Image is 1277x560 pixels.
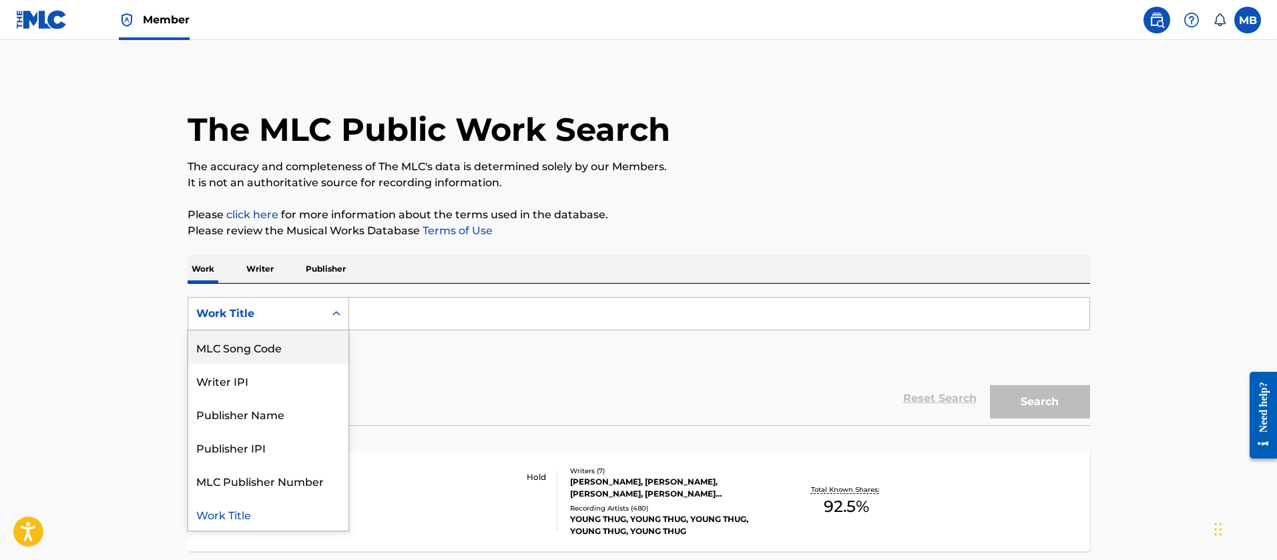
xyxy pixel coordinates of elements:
[1210,496,1277,560] iframe: Chat Widget
[570,503,772,513] div: Recording Artists ( 480 )
[1234,7,1261,33] div: User Menu
[188,207,1090,223] p: Please for more information about the terms used in the database.
[1178,7,1205,33] div: Help
[119,12,135,28] img: Top Rightsholder
[1149,12,1165,28] img: search
[1213,13,1226,27] div: Notifications
[1143,7,1170,33] a: Public Search
[570,466,772,476] div: Writers ( 7 )
[1214,509,1222,549] div: Drag
[188,255,218,283] p: Work
[811,485,882,495] p: Total Known Shares:
[527,471,546,483] p: Hold
[188,464,348,497] div: MLC Publisher Number
[188,431,348,464] div: Publisher IPI
[570,476,772,500] div: [PERSON_NAME], [PERSON_NAME], [PERSON_NAME], [PERSON_NAME] [PERSON_NAME], [PERSON_NAME], [PERSON_...
[188,109,670,150] h1: The MLC Public Work Search
[188,330,348,364] div: MLC Song Code
[188,451,1090,551] a: BEST FRIENDMLC Song Code:BVCADZISWC:T9179632167 HoldWriters (7)[PERSON_NAME], [PERSON_NAME], [PER...
[824,495,869,519] span: 92.5 %
[188,364,348,397] div: Writer IPI
[570,513,772,537] div: YOUNG THUG, YOUNG THUG, YOUNG THUG, YOUNG THUG, YOUNG THUG
[196,306,316,322] div: Work Title
[242,255,278,283] p: Writer
[1240,362,1277,469] iframe: Resource Center
[188,397,348,431] div: Publisher Name
[420,224,493,237] a: Terms of Use
[188,159,1090,175] p: The accuracy and completeness of The MLC's data is determined solely by our Members.
[16,10,67,29] img: MLC Logo
[302,255,350,283] p: Publisher
[188,497,348,531] div: Work Title
[188,297,1090,425] form: Search Form
[226,208,278,221] a: click here
[188,175,1090,191] p: It is not an authoritative source for recording information.
[188,223,1090,239] p: Please review the Musical Works Database
[1184,12,1200,28] img: help
[143,12,190,27] span: Member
